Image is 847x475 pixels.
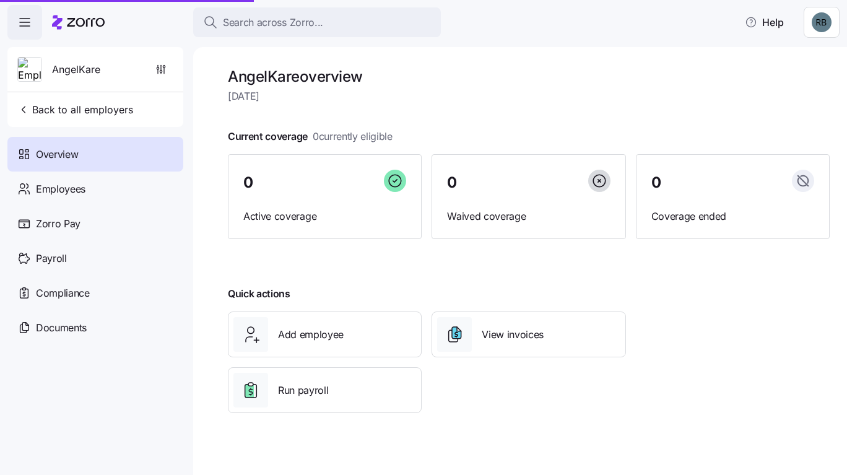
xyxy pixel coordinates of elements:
[278,383,328,398] span: Run payroll
[735,10,794,35] button: Help
[223,15,323,30] span: Search across Zorro...
[812,12,832,32] img: 8da47c3e8e5487d59c80835d76c1881e
[651,175,661,190] span: 0
[278,327,344,342] span: Add employee
[447,209,610,224] span: Waived coverage
[7,172,183,206] a: Employees
[447,175,457,190] span: 0
[7,310,183,345] a: Documents
[36,181,85,197] span: Employees
[7,137,183,172] a: Overview
[745,15,784,30] span: Help
[228,67,830,86] h1: AngelKare overview
[36,285,90,301] span: Compliance
[228,129,393,144] span: Current coverage
[36,147,78,162] span: Overview
[36,251,67,266] span: Payroll
[228,286,290,302] span: Quick actions
[7,241,183,276] a: Payroll
[651,209,814,224] span: Coverage ended
[228,89,830,104] span: [DATE]
[7,206,183,241] a: Zorro Pay
[36,320,87,336] span: Documents
[36,216,80,232] span: Zorro Pay
[193,7,441,37] button: Search across Zorro...
[7,276,183,310] a: Compliance
[313,129,393,144] span: 0 currently eligible
[52,62,100,77] span: AngelKare
[18,58,41,82] img: Employer logo
[243,209,406,224] span: Active coverage
[243,175,253,190] span: 0
[17,102,133,117] span: Back to all employers
[12,97,138,122] button: Back to all employers
[482,327,544,342] span: View invoices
